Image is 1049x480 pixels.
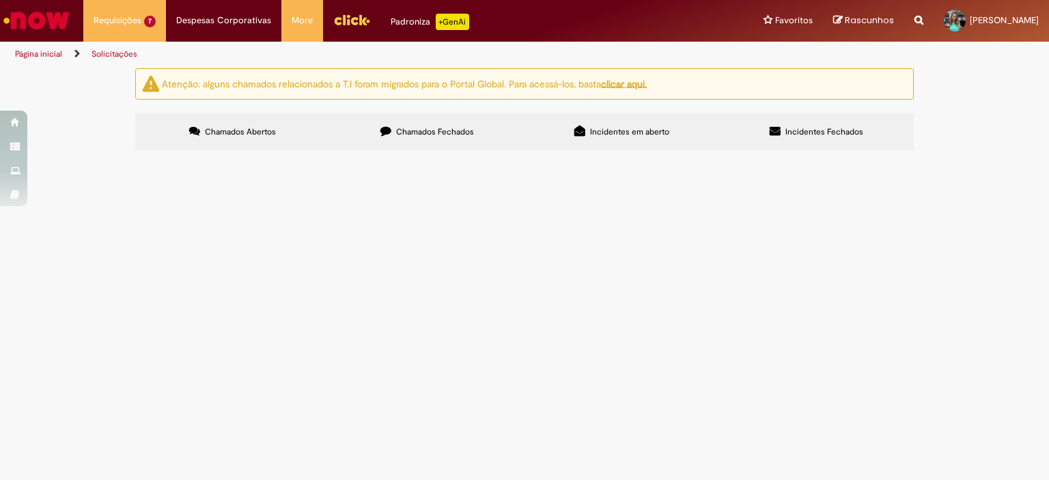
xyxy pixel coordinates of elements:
[785,126,863,137] span: Incidentes Fechados
[1,7,72,34] img: ServiceNow
[833,14,894,27] a: Rascunhos
[15,48,62,59] a: Página inicial
[94,14,141,27] span: Requisições
[396,126,474,137] span: Chamados Fechados
[292,14,313,27] span: More
[162,77,647,89] ng-bind-html: Atenção: alguns chamados relacionados a T.I foram migrados para o Portal Global. Para acessá-los,...
[176,14,271,27] span: Despesas Corporativas
[333,10,370,30] img: click_logo_yellow_360x200.png
[436,14,469,30] p: +GenAi
[10,42,689,67] ul: Trilhas de página
[775,14,813,27] span: Favoritos
[144,16,156,27] span: 7
[970,14,1039,26] span: [PERSON_NAME]
[205,126,276,137] span: Chamados Abertos
[590,126,669,137] span: Incidentes em aberto
[92,48,137,59] a: Solicitações
[391,14,469,30] div: Padroniza
[845,14,894,27] span: Rascunhos
[601,77,647,89] a: clicar aqui.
